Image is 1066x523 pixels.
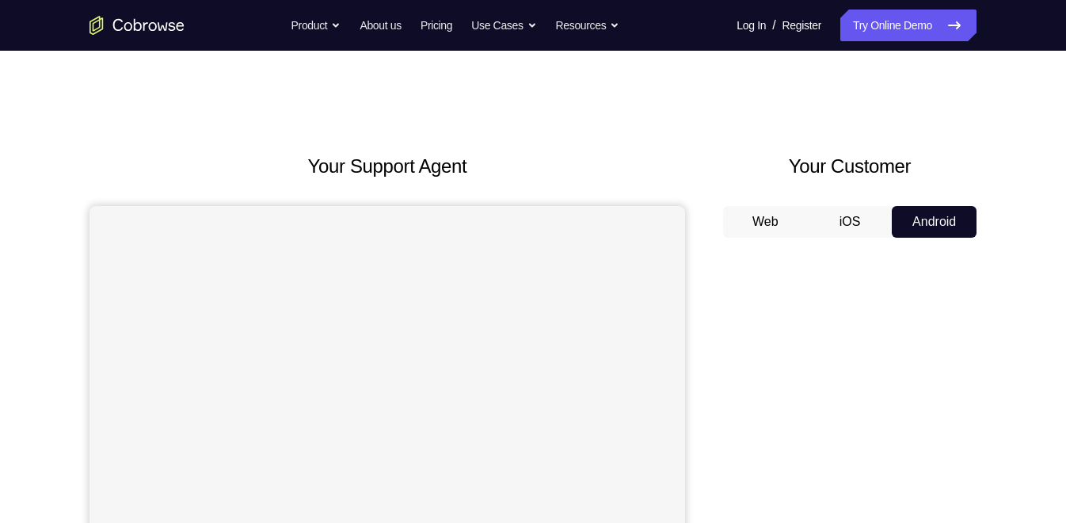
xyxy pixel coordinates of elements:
a: Log In [737,10,766,41]
h2: Your Support Agent [89,152,685,181]
a: Register [782,10,821,41]
button: Android [892,206,977,238]
button: Use Cases [471,10,536,41]
button: Resources [556,10,620,41]
button: Web [723,206,808,238]
a: Try Online Demo [840,10,977,41]
button: iOS [808,206,893,238]
a: Go to the home page [89,16,185,35]
a: Pricing [421,10,452,41]
button: Product [291,10,341,41]
h2: Your Customer [723,152,977,181]
span: / [772,16,775,35]
a: About us [360,10,401,41]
